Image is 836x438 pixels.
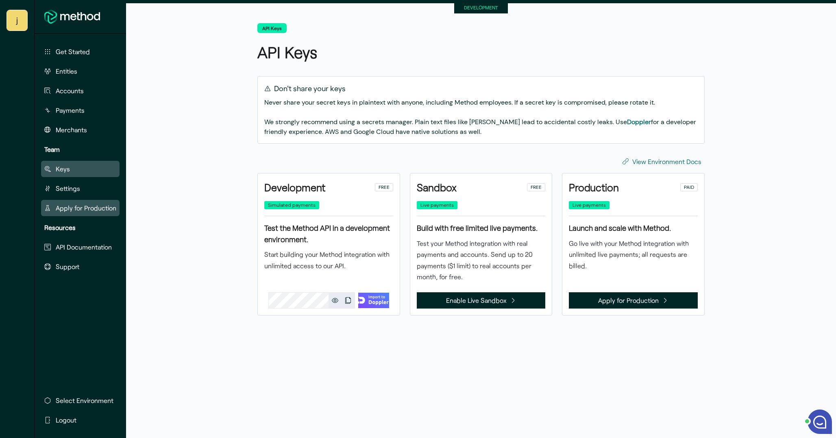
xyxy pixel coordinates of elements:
[446,295,507,306] span: Enable Live Sandbox
[379,184,390,191] span: FREE
[44,223,76,231] strong: Resources
[41,44,120,60] button: Get Started
[569,223,698,234] h4: Launch and scale with Method.
[264,223,393,245] h4: Test the Method API in a development environment.
[329,293,342,308] button: Copy
[632,156,701,167] span: View Environment Docs
[41,180,120,197] button: Settings
[41,392,120,409] button: Select Environment
[264,250,390,269] small: Start building your Method integration with unlimited access to our API.
[56,125,87,135] span: Merchants
[56,242,112,252] span: API Documentation
[41,83,120,99] button: Accounts
[264,180,368,195] h3: Development
[420,201,454,209] span: Live payments
[7,10,27,31] button: james
[268,201,316,209] span: Simulated payments
[56,262,79,272] span: Support
[527,183,545,191] span: FREE
[569,239,689,269] small: Go live with your Method integration with unlimited live payments; all requests are billed.
[417,223,546,234] h4: Build with free limited live payments.
[41,200,120,216] button: Apply for Production
[264,201,319,209] span: Simulated payments
[417,180,521,195] h3: Sandbox
[56,66,77,76] span: Entities
[417,292,546,309] button: Enable Live Sandbox
[417,201,457,209] span: Live payments
[56,184,80,193] span: Settings
[56,164,70,174] span: Keys
[464,4,498,10] small: DEVELOPMENT
[417,239,533,280] small: Test your Method integration with real payments and accounts. Send up to 20 payments ($1 limit) t...
[569,180,674,195] h3: Production
[619,153,705,170] a: View Environment Docs
[569,292,698,309] button: Apply for Production
[569,201,610,209] span: Live payments
[274,83,346,94] span: Don't share your keys
[257,41,478,64] h1: API Keys
[598,295,659,306] span: Apply for Production
[44,145,60,153] strong: Team
[16,12,18,28] span: j
[257,23,705,35] nav: breadcrumb
[44,10,100,24] img: MethodFi Logo
[41,161,120,177] button: Keys
[257,23,287,33] button: API Keys
[41,102,120,118] button: Payments
[342,293,355,308] button: Copy
[680,183,698,191] span: PAID
[56,415,76,425] span: Logout
[41,239,120,255] button: API Documentation
[627,118,651,126] a: Doppler
[41,412,120,428] button: Logout
[264,98,698,137] p: Never share your secret keys in plaintext with anyone, including Method employees. If a secret ke...
[44,145,60,154] span: Team
[44,223,76,232] span: Resources
[56,105,85,115] span: Payments
[41,122,120,138] button: Merchants
[531,184,542,191] span: FREE
[573,201,606,209] span: Live payments
[375,183,393,191] span: FREE
[56,203,116,213] span: Apply for Production
[56,47,90,57] span: Get Started
[41,63,120,79] button: Entities
[56,86,84,96] span: Accounts
[41,258,120,275] button: Support
[684,184,694,191] span: PAID
[56,396,113,405] span: Select Environment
